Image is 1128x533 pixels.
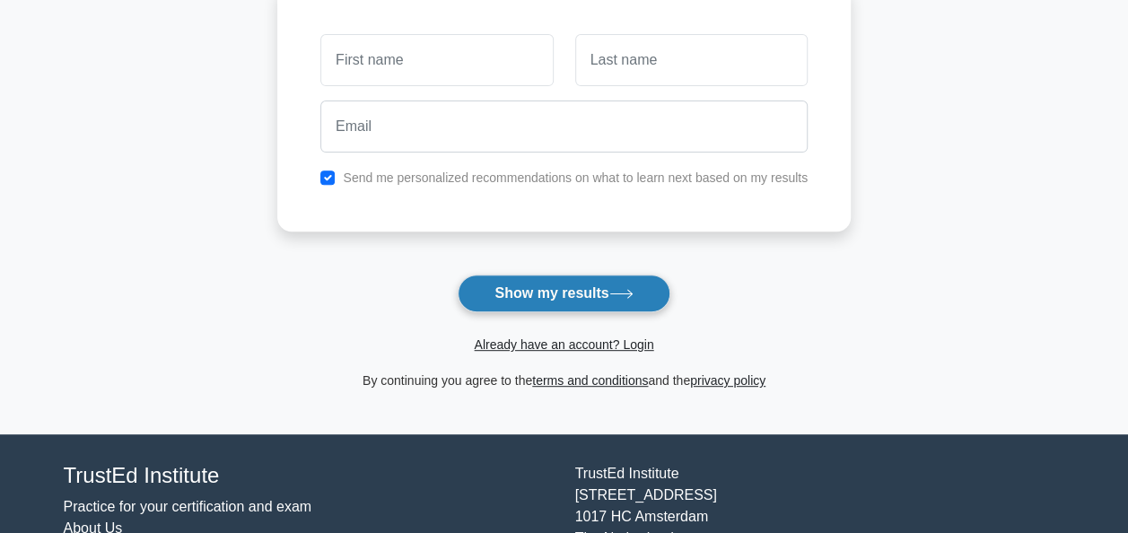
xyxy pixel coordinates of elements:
label: Send me personalized recommendations on what to learn next based on my results [343,170,808,185]
input: Email [320,100,808,153]
input: Last name [575,34,808,86]
a: Practice for your certification and exam [64,499,312,514]
input: First name [320,34,553,86]
h4: TrustEd Institute [64,463,554,489]
button: Show my results [458,275,669,312]
a: privacy policy [690,373,765,388]
a: terms and conditions [532,373,648,388]
div: By continuing you agree to the and the [267,370,861,391]
a: Already have an account? Login [474,337,653,352]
